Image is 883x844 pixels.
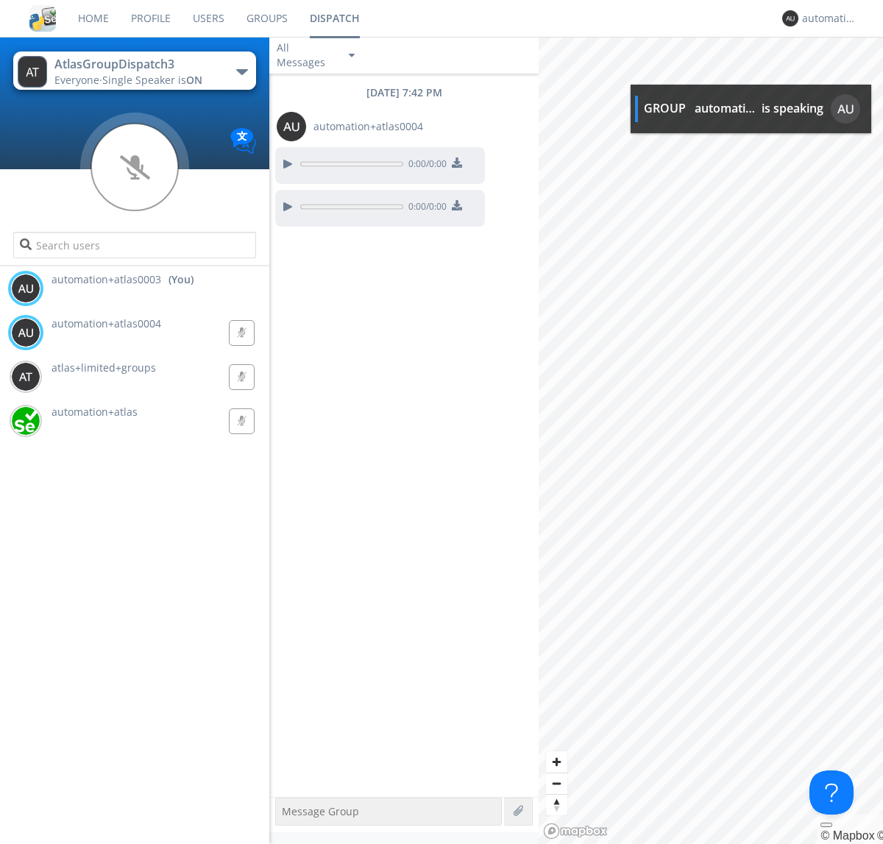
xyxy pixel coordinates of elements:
img: 373638.png [831,94,860,124]
input: Search users [13,232,255,258]
div: [DATE] 7:42 PM [269,85,539,100]
button: Reset bearing to north [546,794,567,815]
span: atlas+limited+groups [52,361,156,375]
img: caret-down-sm.svg [349,54,355,57]
img: download media button [452,157,462,168]
div: (You) [169,272,194,287]
img: download media button [452,200,462,210]
div: Everyone · [54,73,220,88]
div: All Messages [277,40,336,70]
span: Zoom out [546,773,567,794]
div: automation+atlas0004 [695,100,757,117]
iframe: Toggle Customer Support [809,770,854,815]
img: 373638.png [11,318,40,347]
button: AtlasGroupDispatch3Everyone·Single Speaker isON [13,52,255,90]
button: Zoom out [546,773,567,794]
img: 373638.png [18,56,47,88]
div: automation+atlas0003 [802,11,857,26]
button: Toggle attribution [820,823,832,827]
span: 0:00 / 0:00 [403,157,447,174]
span: automation+atlas [52,405,138,419]
img: Translation enabled [230,128,256,154]
div: is speaking [762,100,823,117]
div: GROUP [644,100,686,117]
span: Single Speaker is [102,73,202,87]
span: automation+atlas0003 [52,272,161,287]
span: 0:00 / 0:00 [403,200,447,216]
a: Mapbox logo [543,823,608,840]
img: 373638.png [11,274,40,303]
span: ON [186,73,202,87]
img: 373638.png [782,10,798,26]
button: Zoom in [546,751,567,773]
span: automation+atlas0004 [313,119,423,134]
img: 373638.png [277,112,306,141]
a: Mapbox [820,829,874,842]
img: 373638.png [11,362,40,391]
div: AtlasGroupDispatch3 [54,56,220,73]
span: Reset bearing to north [546,795,567,815]
img: cddb5a64eb264b2086981ab96f4c1ba7 [29,5,56,32]
span: automation+atlas0004 [52,316,161,330]
img: d2d01cd9b4174d08988066c6d424eccd [11,406,40,436]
